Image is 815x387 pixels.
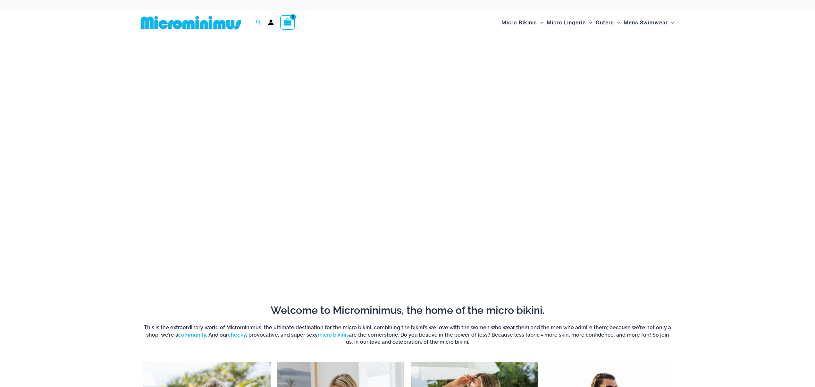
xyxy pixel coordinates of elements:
[178,332,206,338] a: community
[500,13,545,32] a: Micro BikinisMenu ToggleMenu Toggle
[318,332,349,338] a: micro bikinis
[586,14,592,31] span: Menu Toggle
[143,324,672,346] h6: This is the extraordinary world of Microminimus, the ultimate destination for the micro bikini, c...
[228,332,246,338] a: cheeky
[547,14,586,31] span: Micro Lingerie
[622,13,676,32] a: Mens SwimwearMenu ToggleMenu Toggle
[268,20,274,25] a: Account icon link
[624,14,668,31] span: Mens Swimwear
[614,14,620,31] span: Menu Toggle
[501,14,537,31] span: Micro Bikinis
[545,13,594,32] a: Micro LingerieMenu ToggleMenu Toggle
[668,14,674,31] span: Menu Toggle
[138,15,244,30] img: MM SHOP LOGO FLAT
[143,304,672,317] h2: Welcome to Microminimus, the home of the micro bikini.
[499,12,677,33] nav: Site Navigation
[596,14,614,31] span: Outers
[280,15,295,30] a: View Shopping Cart, empty
[537,14,543,31] span: Menu Toggle
[256,19,262,27] a: Search icon link
[594,13,622,32] a: OutersMenu ToggleMenu Toggle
